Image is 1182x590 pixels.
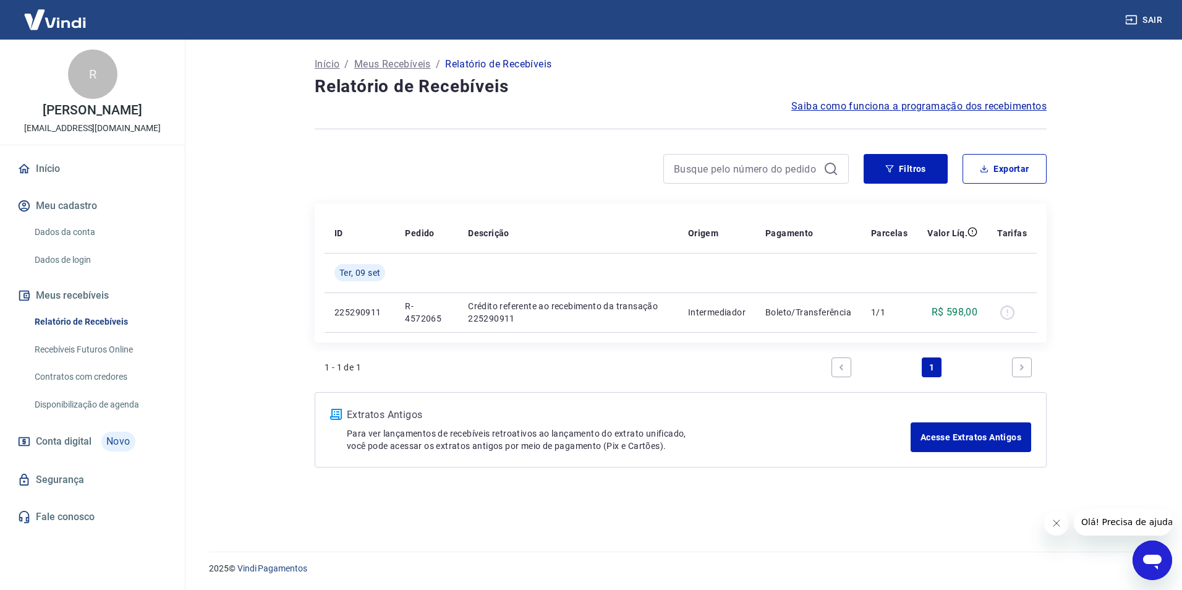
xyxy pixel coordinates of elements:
[1074,508,1172,536] iframe: Mensagem da empresa
[354,57,431,72] a: Meus Recebíveis
[24,122,161,135] p: [EMAIL_ADDRESS][DOMAIN_NAME]
[30,247,170,273] a: Dados de login
[7,9,104,19] span: Olá! Precisa de ajuda?
[15,1,95,38] img: Vindi
[30,337,170,362] a: Recebíveis Futuros Online
[347,408,911,422] p: Extratos Antigos
[315,74,1047,99] h4: Relatório de Recebíveis
[68,49,117,99] div: R
[15,427,170,456] a: Conta digitalNovo
[864,154,948,184] button: Filtros
[330,409,342,420] img: ícone
[339,267,380,279] span: Ter, 09 set
[871,306,908,319] p: 1/1
[30,392,170,417] a: Disponibilização de agenda
[101,432,135,451] span: Novo
[334,227,343,239] p: ID
[405,227,434,239] p: Pedido
[325,361,361,374] p: 1 - 1 de 1
[43,104,142,117] p: [PERSON_NAME]
[15,466,170,494] a: Segurança
[1044,511,1069,536] iframe: Fechar mensagem
[15,192,170,220] button: Meu cadastro
[436,57,440,72] p: /
[30,364,170,390] a: Contratos com credores
[36,433,91,450] span: Conta digital
[997,227,1027,239] p: Tarifas
[209,562,1152,575] p: 2025 ©
[315,57,339,72] a: Início
[334,306,385,319] p: 225290911
[932,305,978,320] p: R$ 598,00
[15,503,170,531] a: Fale conosco
[927,227,967,239] p: Valor Líq.
[30,220,170,245] a: Dados da conta
[15,155,170,182] a: Início
[963,154,1047,184] button: Exportar
[1012,357,1032,377] a: Next page
[791,99,1047,114] a: Saiba como funciona a programação dos recebimentos
[344,57,349,72] p: /
[911,422,1031,452] a: Acesse Extratos Antigos
[688,306,746,319] p: Intermediador
[30,309,170,335] a: Relatório de Recebíveis
[831,357,851,377] a: Previous page
[1123,9,1167,32] button: Sair
[237,563,307,573] a: Vindi Pagamentos
[15,282,170,309] button: Meus recebíveis
[688,227,718,239] p: Origem
[765,306,851,319] p: Boleto/Transferência
[445,57,551,72] p: Relatório de Recebíveis
[468,227,509,239] p: Descrição
[922,357,942,377] a: Page 1 is your current page
[827,353,1037,382] ul: Pagination
[765,227,814,239] p: Pagamento
[871,227,908,239] p: Parcelas
[468,300,668,325] p: Crédito referente ao recebimento da transação 225290911
[674,160,818,178] input: Busque pelo número do pedido
[405,300,448,325] p: R-4572065
[347,427,911,452] p: Para ver lançamentos de recebíveis retroativos ao lançamento do extrato unificado, você pode aces...
[1133,541,1172,580] iframe: Botão para abrir a janela de mensagens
